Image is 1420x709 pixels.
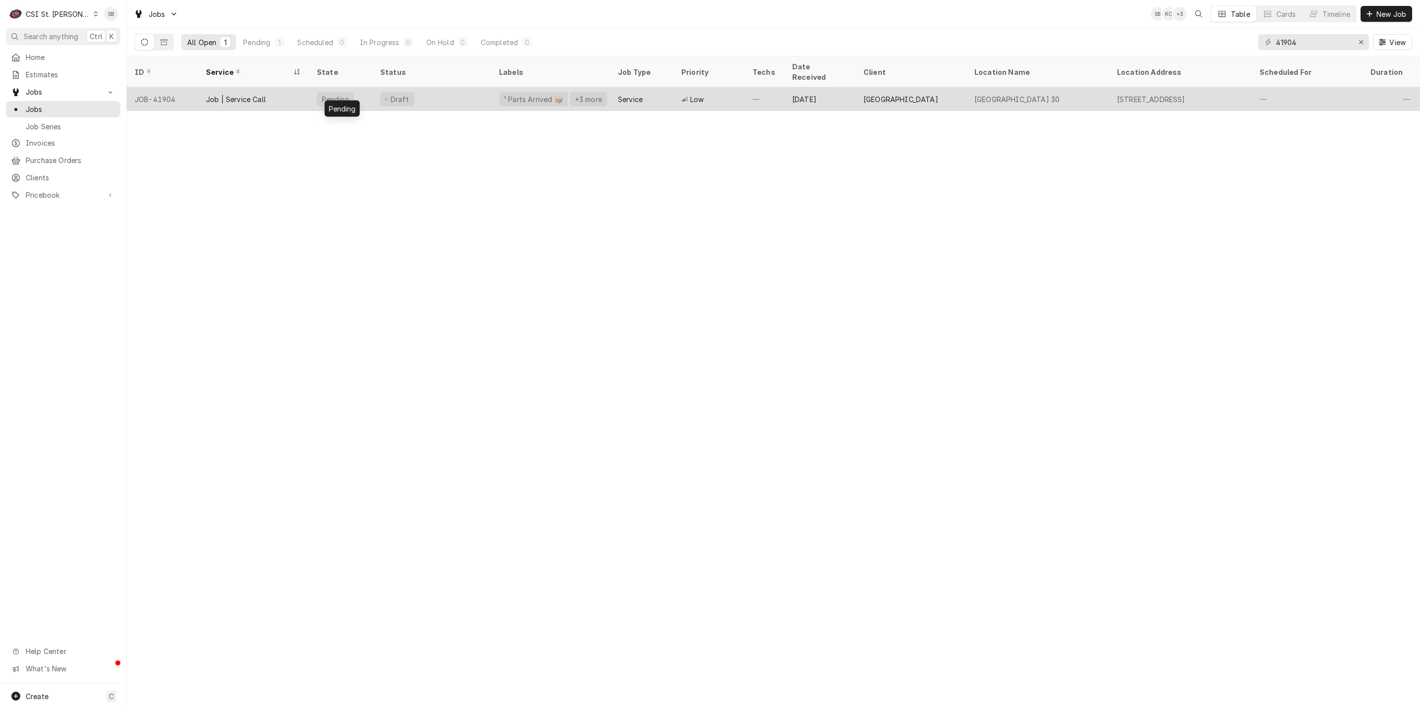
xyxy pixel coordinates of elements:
span: View [1387,37,1408,48]
div: Scheduled [297,37,333,48]
div: 0 [406,37,411,48]
div: Client [863,67,957,77]
a: Job Series [6,118,120,135]
a: Home [6,49,120,65]
span: Job Series [26,121,115,132]
div: 0 [460,37,466,48]
div: All Open [187,37,216,48]
div: 1 [222,37,228,48]
input: Keyword search [1276,34,1350,50]
span: K [109,31,114,42]
span: Ctrl [90,31,102,42]
span: Invoices [26,138,115,148]
div: SB [1151,7,1165,21]
div: Service [618,94,643,105]
span: Estimates [26,69,115,80]
a: Go to Pricebook [6,187,120,203]
a: Jobs [6,101,120,117]
span: Help Center [26,646,114,656]
div: Table [1231,9,1250,19]
div: Service [206,67,291,77]
div: Labels [499,67,602,77]
span: What's New [26,663,114,674]
div: 0 [339,37,345,48]
div: Timeline [1322,9,1350,19]
div: Kelly Christen's Avatar [1162,7,1176,21]
span: Jobs [26,87,101,97]
div: Shayla Bell's Avatar [1151,7,1165,21]
a: Go to Jobs [6,84,120,100]
div: — [1252,87,1363,111]
div: JOB-41904 [127,87,198,111]
div: Priority [681,67,735,77]
div: Draft [389,94,410,105]
span: Create [26,692,49,701]
div: [GEOGRAPHIC_DATA] [863,94,938,105]
div: CSI St. [PERSON_NAME] [26,9,90,19]
div: Job | Service Call [206,94,266,105]
a: Purchase Orders [6,152,120,168]
div: SB [104,7,118,21]
span: C [109,691,114,702]
a: Go to Jobs [130,6,182,22]
div: + 3 [1173,7,1187,21]
span: Clients [26,172,115,183]
button: Search anythingCtrlK [6,28,120,45]
button: View [1373,34,1412,50]
div: KC [1162,7,1176,21]
div: Techs [753,67,776,77]
div: Pending [243,37,270,48]
button: Erase input [1353,34,1369,50]
div: [DATE] [784,87,856,111]
span: Low [690,94,704,105]
span: Purchase Orders [26,155,115,165]
div: Completed [481,37,518,48]
span: Home [26,52,115,62]
div: Location Address [1117,67,1242,77]
div: Cards [1276,9,1296,19]
div: ID [135,67,188,77]
div: ¹ Parts Arrived 📦 [503,94,564,105]
button: Open search [1191,6,1207,22]
div: Scheduled For [1260,67,1353,77]
div: 1 [276,37,282,48]
div: State [317,67,364,77]
div: — [1363,87,1418,111]
a: Go to Help Center [6,643,120,659]
a: Invoices [6,135,120,151]
div: Shayla Bell's Avatar [104,7,118,21]
div: Pending [325,101,360,117]
div: In Progress [360,37,400,48]
a: Estimates [6,66,120,83]
span: Search anything [24,31,78,42]
div: 's Avatar [1173,7,1187,21]
span: Pricebook [26,190,101,200]
div: Date Received [792,61,846,82]
div: CSI St. Louis's Avatar [9,7,23,21]
div: C [9,7,23,21]
button: New Job [1361,6,1412,22]
div: On Hold [426,37,454,48]
div: Pending [321,94,350,105]
div: 0 [524,37,530,48]
div: [GEOGRAPHIC_DATA] 30 [974,94,1060,105]
div: Job Type [618,67,665,77]
div: Location Name [974,67,1099,77]
div: +3 more [574,94,603,105]
a: Go to What's New [6,660,120,677]
span: New Job [1374,9,1408,19]
div: Status [380,67,481,77]
div: [STREET_ADDRESS] [1117,94,1185,105]
div: — [745,87,784,111]
span: Jobs [149,9,165,19]
div: Duration [1370,67,1408,77]
a: Clients [6,169,120,186]
span: Jobs [26,104,115,114]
